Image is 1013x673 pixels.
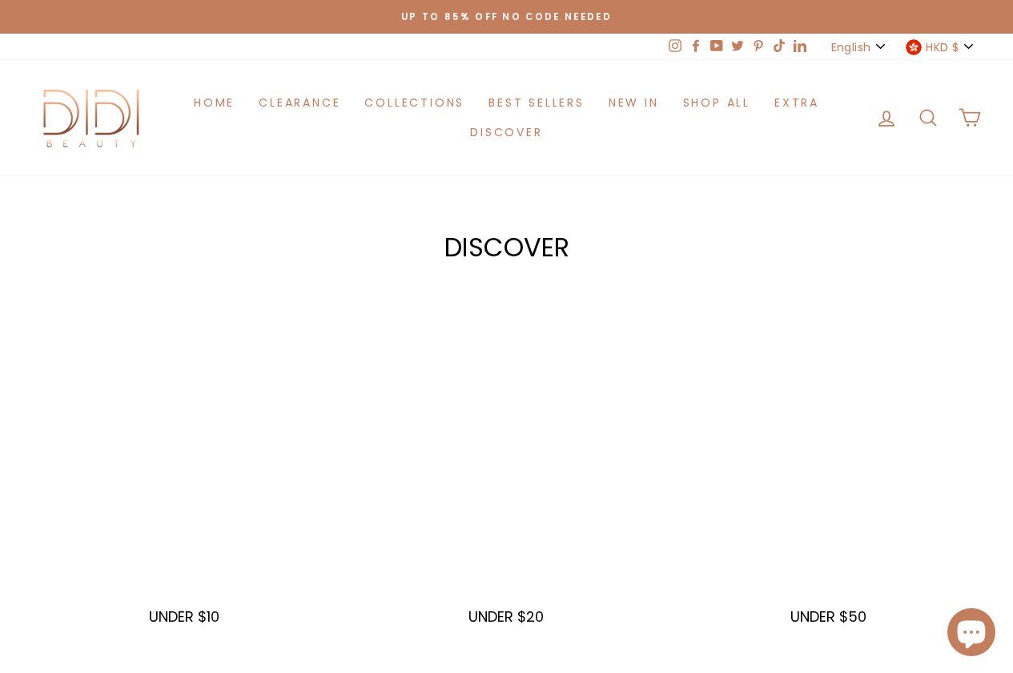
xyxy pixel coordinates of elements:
[32,84,152,151] img: Didi Beauty Co.
[352,87,476,117] a: Collections
[247,87,352,117] a: Clearance
[790,607,866,627] span: UNDER $50
[677,300,981,623] a: UNDER $50
[476,87,597,117] a: Best Sellers
[152,87,861,147] ul: Primary
[831,38,870,56] span: English
[458,118,554,147] a: Discover
[762,87,831,117] a: Extra
[597,87,671,117] a: New in
[926,38,959,56] span: HKD $
[401,10,612,23] span: Up to 85% off NO CODE NEEDED
[32,235,981,260] h2: Discover
[354,300,658,623] a: UNDER $20
[182,87,247,117] a: Home
[943,608,1000,660] inbox-online-store-chat: Shopify online store chat
[901,34,981,60] button: HKD $
[32,300,336,623] a: UNDER $10
[671,87,762,117] a: Shop All
[826,34,893,60] button: English
[468,607,544,627] span: UNDER $20
[149,607,219,627] span: UNDER $10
